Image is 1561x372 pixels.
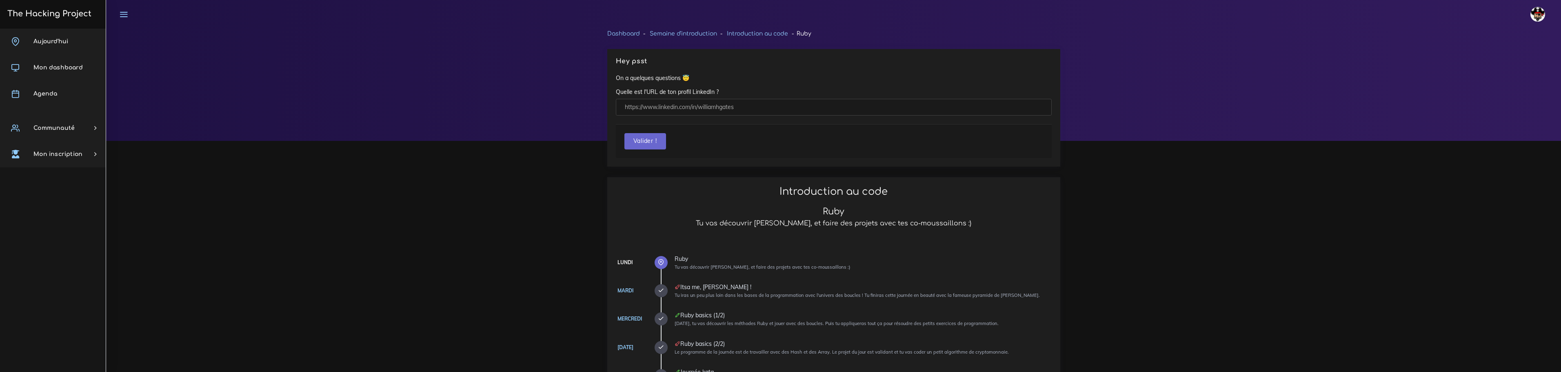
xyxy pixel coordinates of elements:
[616,220,1052,227] h5: Tu vas découvrir [PERSON_NAME], et faire des projets avec tes co-moussaillons :)
[1530,7,1545,22] img: avatar
[650,31,717,37] a: Semaine d'introduction
[33,38,68,45] span: Aujourd'hui
[675,256,1052,262] div: Ruby
[616,207,1052,217] h3: Ruby
[33,151,82,157] span: Mon inscription
[5,9,91,18] h3: The Hacking Project
[675,284,1052,290] div: Itsa me, [PERSON_NAME] !
[675,341,1052,347] div: Ruby basics (2/2)
[675,321,999,326] small: [DATE], tu vas découvrir les méthodes Ruby et jouer avec des boucles. Puis tu appliqueras tout ça...
[675,264,850,270] small: Tu vas découvrir [PERSON_NAME], et faire des projets avec tes co-moussaillons :)
[616,186,1052,198] h2: Introduction au code
[617,344,633,350] a: [DATE]
[616,99,1052,116] input: https://www.linkedin.com/in/williamhgates
[617,287,633,294] a: Mardi
[33,91,57,97] span: Agenda
[616,74,1052,82] p: On a quelques questions 😇
[33,65,83,71] span: Mon dashboard
[727,31,788,37] a: Introduction au code
[675,349,1009,355] small: Le programme de la journée est de travailler avec des Hash et des Array. Le projet du jour est va...
[616,58,1052,65] h5: Hey psst
[624,133,666,150] button: Valider !
[617,316,642,322] a: Mercredi
[616,88,719,96] label: Quelle est l'URL de ton profil LinkedIn ?
[33,125,75,131] span: Communauté
[675,292,1040,298] small: Tu iras un peu plus loin dans les bases de la programmation avec l'univers des boucles ! Tu finir...
[617,258,633,267] div: Lundi
[675,312,1052,318] div: Ruby basics (1/2)
[607,31,640,37] a: Dashboard
[788,29,811,39] li: Ruby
